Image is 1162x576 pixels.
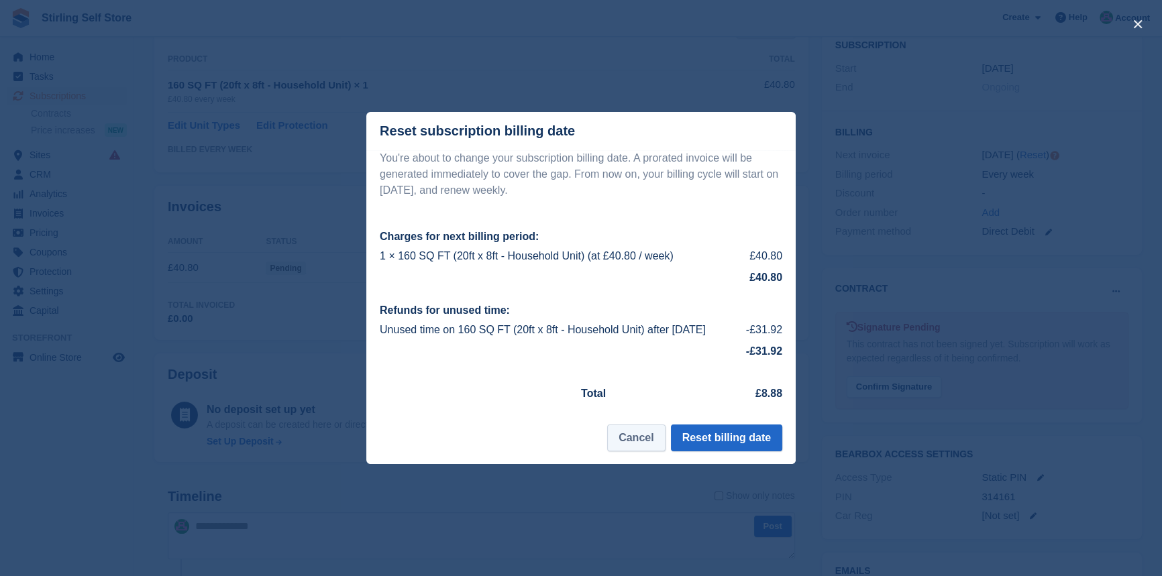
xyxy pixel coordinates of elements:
td: 1 × 160 SQ FT (20ft x 8ft - Household Unit) (at £40.80 / week) [380,245,742,267]
strong: £40.80 [749,272,782,283]
button: Reset billing date [671,424,782,451]
h2: Charges for next billing period: [380,231,782,243]
p: You're about to change your subscription billing date. A prorated invoice will be generated immed... [380,150,782,198]
button: close [1127,13,1149,35]
strong: £8.88 [755,388,782,399]
button: Cancel [607,424,665,451]
td: Unused time on 160 SQ FT (20ft x 8ft - Household Unit) after [DATE] [380,319,742,341]
div: Reset subscription billing date [380,123,575,139]
td: £40.80 [742,245,782,267]
td: -£31.92 [742,319,782,341]
strong: -£31.92 [746,345,782,357]
h2: Refunds for unused time: [380,304,782,316]
strong: Total [581,388,606,399]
